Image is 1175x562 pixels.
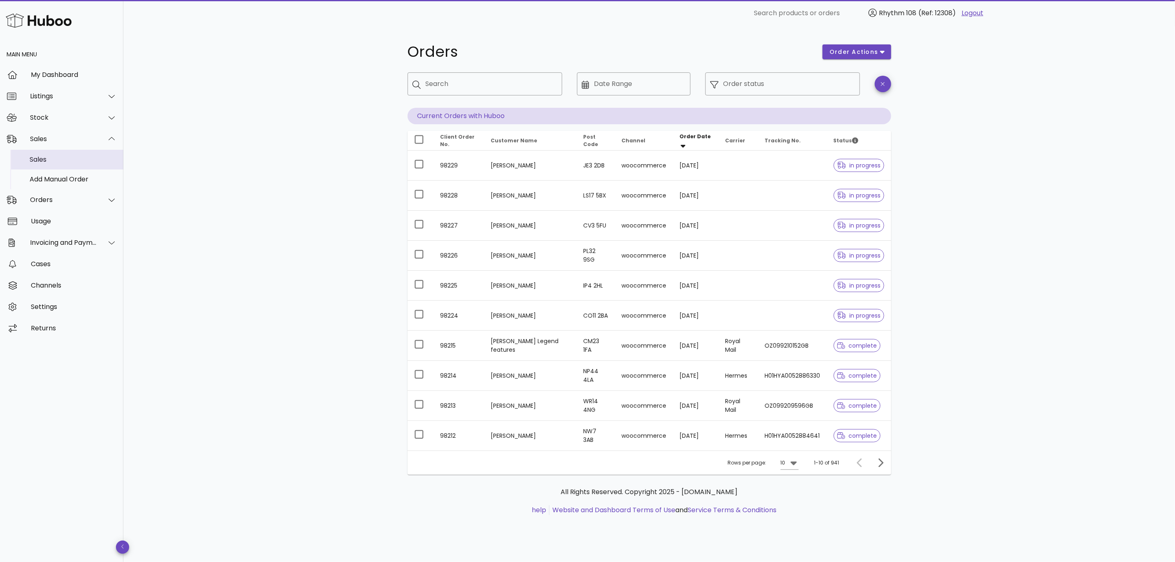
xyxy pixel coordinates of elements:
[434,181,484,211] td: 98228
[621,137,645,144] span: Channel
[484,151,577,181] td: [PERSON_NAME]
[484,211,577,241] td: [PERSON_NAME]
[31,217,117,225] div: Usage
[484,271,577,301] td: [PERSON_NAME]
[615,131,673,151] th: Channel
[837,193,881,198] span: in progress
[552,505,675,515] a: Website and Dashboard Terms of Use
[434,271,484,301] td: 98225
[837,313,881,318] span: in progress
[30,196,97,204] div: Orders
[532,505,546,515] a: help
[814,459,839,467] div: 1-10 of 941
[31,281,117,289] div: Channels
[615,361,673,391] td: woocommerce
[719,421,758,451] td: Hermes
[781,459,786,467] div: 10
[673,361,719,391] td: [DATE]
[577,241,615,271] td: PL32 9SG
[31,260,117,268] div: Cases
[30,239,97,246] div: Invoicing and Payments
[837,343,877,348] span: complete
[615,241,673,271] td: woocommerce
[837,373,877,379] span: complete
[758,361,827,391] td: H01HYA0052886330
[837,163,881,168] span: in progress
[673,211,719,241] td: [DATE]
[688,505,776,515] a: Service Terms & Conditions
[577,151,615,181] td: JE3 2DB
[434,331,484,361] td: 98215
[577,211,615,241] td: CV3 5FU
[673,391,719,421] td: [DATE]
[758,391,827,421] td: OZ099209596GB
[673,301,719,331] td: [DATE]
[837,223,881,228] span: in progress
[484,181,577,211] td: [PERSON_NAME]
[728,451,799,475] div: Rows per page:
[873,455,888,470] button: Next page
[577,271,615,301] td: IP4 2HL
[434,301,484,331] td: 98224
[615,271,673,301] td: woocommerce
[615,181,673,211] td: woocommerce
[879,8,916,18] span: Rhythm 108
[829,48,878,56] span: order actions
[30,175,117,183] div: Add Manual Order
[781,456,799,469] div: 10Rows per page:
[615,391,673,421] td: woocommerce
[434,151,484,181] td: 98229
[834,137,858,144] span: Status
[577,361,615,391] td: NP44 4LA
[837,403,877,409] span: complete
[837,283,881,288] span: in progress
[31,71,117,79] div: My Dashboard
[577,331,615,361] td: CM23 1FA
[484,421,577,451] td: [PERSON_NAME]
[758,331,827,361] td: OZ099210152GB
[918,8,956,18] span: (Ref: 12308)
[615,301,673,331] td: woocommerce
[434,241,484,271] td: 98226
[679,133,711,140] span: Order Date
[434,391,484,421] td: 98213
[30,92,97,100] div: Listings
[408,44,813,59] h1: Orders
[484,301,577,331] td: [PERSON_NAME]
[577,421,615,451] td: NW7 3AB
[673,241,719,271] td: [DATE]
[673,421,719,451] td: [DATE]
[577,131,615,151] th: Post Code
[823,44,891,59] button: order actions
[615,151,673,181] td: woocommerce
[673,131,719,151] th: Order Date: Sorted descending. Activate to remove sorting.
[434,131,484,151] th: Client Order No.
[827,131,891,151] th: Status
[30,135,97,143] div: Sales
[583,133,598,148] span: Post Code
[837,253,881,258] span: in progress
[725,137,746,144] span: Carrier
[484,391,577,421] td: [PERSON_NAME]
[673,331,719,361] td: [DATE]
[434,421,484,451] td: 98212
[719,361,758,391] td: Hermes
[577,181,615,211] td: LS17 5BX
[719,131,758,151] th: Carrier
[615,211,673,241] td: woocommerce
[549,505,776,515] li: and
[484,361,577,391] td: [PERSON_NAME]
[491,137,537,144] span: Customer Name
[484,131,577,151] th: Customer Name
[719,391,758,421] td: Royal Mail
[30,156,117,163] div: Sales
[6,12,72,29] img: Huboo Logo
[408,108,891,124] p: Current Orders with Huboo
[758,131,827,151] th: Tracking No.
[837,433,877,439] span: complete
[765,137,801,144] span: Tracking No.
[615,421,673,451] td: woocommerce
[31,303,117,311] div: Settings
[414,487,885,497] p: All Rights Reserved. Copyright 2025 - [DOMAIN_NAME]
[758,421,827,451] td: H01HYA0052884641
